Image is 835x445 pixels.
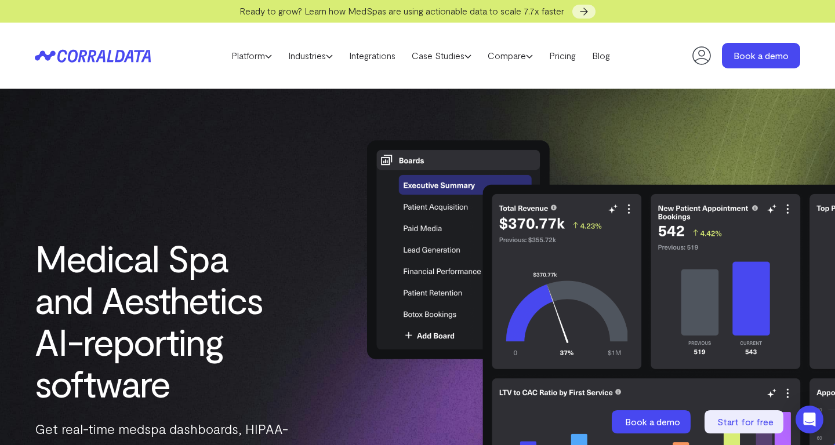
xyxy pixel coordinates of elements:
[717,416,774,427] span: Start for free
[705,410,786,433] a: Start for free
[35,237,289,404] h1: Medical Spa and Aesthetics AI-reporting software
[796,406,823,433] div: Open Intercom Messenger
[625,416,680,427] span: Book a demo
[280,47,341,64] a: Industries
[223,47,280,64] a: Platform
[341,47,404,64] a: Integrations
[480,47,541,64] a: Compare
[612,410,693,433] a: Book a demo
[239,5,564,16] span: Ready to grow? Learn how MedSpas are using actionable data to scale 7.7x faster
[541,47,584,64] a: Pricing
[584,47,618,64] a: Blog
[404,47,480,64] a: Case Studies
[722,43,800,68] a: Book a demo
